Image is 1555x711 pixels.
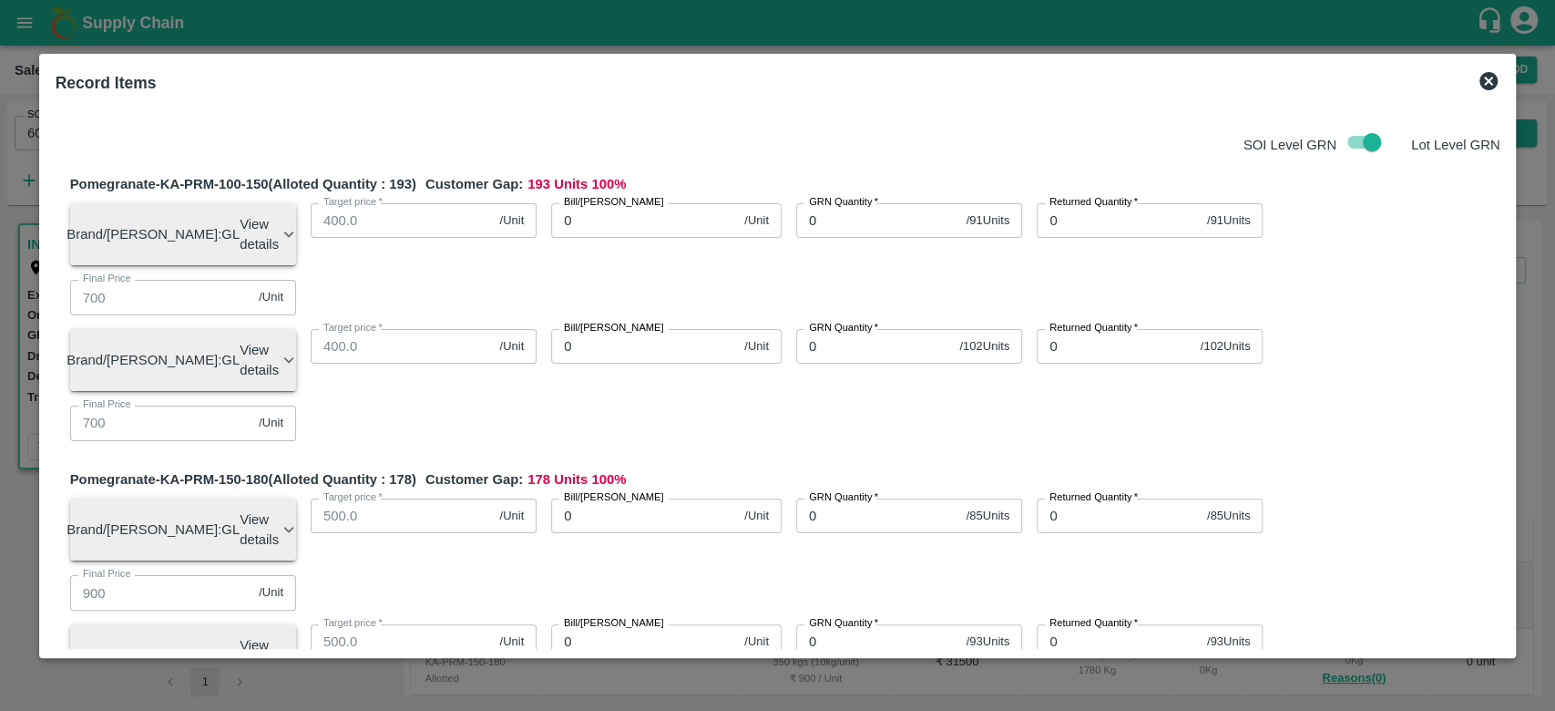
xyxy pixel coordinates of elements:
input: 0 [1037,329,1192,364]
label: Final Price [83,397,131,412]
h6: Brand/[PERSON_NAME]: GL [66,644,240,667]
label: Target price [323,321,383,335]
span: / 102 Units [1201,338,1251,355]
span: /Unit [499,634,524,651]
span: /Unit [499,338,524,355]
div: Brand/[PERSON_NAME]:GLView details [70,329,296,392]
div: Brand/[PERSON_NAME]:GLView details [70,624,296,687]
span: 193 Units 100 % [527,174,626,203]
p: View details [240,340,279,381]
span: /Unit [744,508,769,525]
span: Customer Gap: [416,174,527,194]
input: 0 [1037,203,1200,238]
b: Record Items [56,74,157,92]
span: Pomegranate-KA-PRM-100-150 (Alloted Quantity : 193 ) [70,174,416,194]
span: /Unit [259,415,283,432]
label: Returned Quantity [1049,195,1138,210]
input: 0.0 [311,329,493,364]
span: / 91 Units [966,212,1009,230]
input: Final Price [70,280,252,314]
span: / 91 Units [1207,212,1251,230]
input: 0.0 [311,499,493,533]
span: /Unit [499,212,524,230]
span: /Unit [744,212,769,230]
label: Final Price [83,567,131,582]
p: View details [240,635,279,676]
label: Bill/[PERSON_NAME] [564,321,664,335]
p: View details [240,510,279,551]
input: Final Price [70,406,252,440]
label: Returned Quantity [1049,490,1138,505]
label: Target price [323,490,383,505]
label: Returned Quantity [1049,616,1138,631]
span: /Unit [259,584,283,602]
input: 0.0 [311,624,493,659]
label: Returned Quantity [1049,321,1138,335]
input: 0 [1037,624,1200,659]
span: 178 Units 100 % [527,469,626,499]
label: Target price [323,616,383,631]
span: / 93 Units [966,634,1009,651]
span: /Unit [744,338,769,355]
span: /Unit [499,508,524,525]
p: View details [240,214,279,255]
label: Bill/[PERSON_NAME] [564,490,664,505]
label: Bill/[PERSON_NAME] [564,195,664,210]
label: GRN Quantity [809,321,878,335]
span: Customer Gap: [416,469,527,489]
h6: Brand/[PERSON_NAME]: GL [66,222,240,246]
label: Final Price [83,272,131,286]
span: / 85 Units [966,508,1009,525]
label: GRN Quantity [809,195,878,210]
p: Lot Level GRN [1411,135,1499,155]
label: Target price [323,195,383,210]
div: Brand/[PERSON_NAME]:GLView details [70,203,296,266]
input: 0.0 [311,203,493,238]
label: GRN Quantity [809,490,878,505]
p: SOI Level GRN [1243,135,1336,155]
h6: Brand/[PERSON_NAME]: GL [66,518,240,541]
span: / 85 Units [1207,508,1251,525]
label: GRN Quantity [809,616,878,631]
h6: Brand/[PERSON_NAME]: GL [66,348,240,372]
span: /Unit [259,289,283,306]
div: Brand/[PERSON_NAME]:GLView details [70,499,296,562]
span: / 93 Units [1207,634,1251,651]
span: Pomegranate-KA-PRM-150-180 (Alloted Quantity : 178 ) [70,469,416,489]
span: / 102 Units [959,338,1009,355]
input: 0 [1037,499,1200,533]
input: Final Price [70,575,252,610]
span: /Unit [744,634,769,651]
label: Bill/[PERSON_NAME] [564,616,664,631]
